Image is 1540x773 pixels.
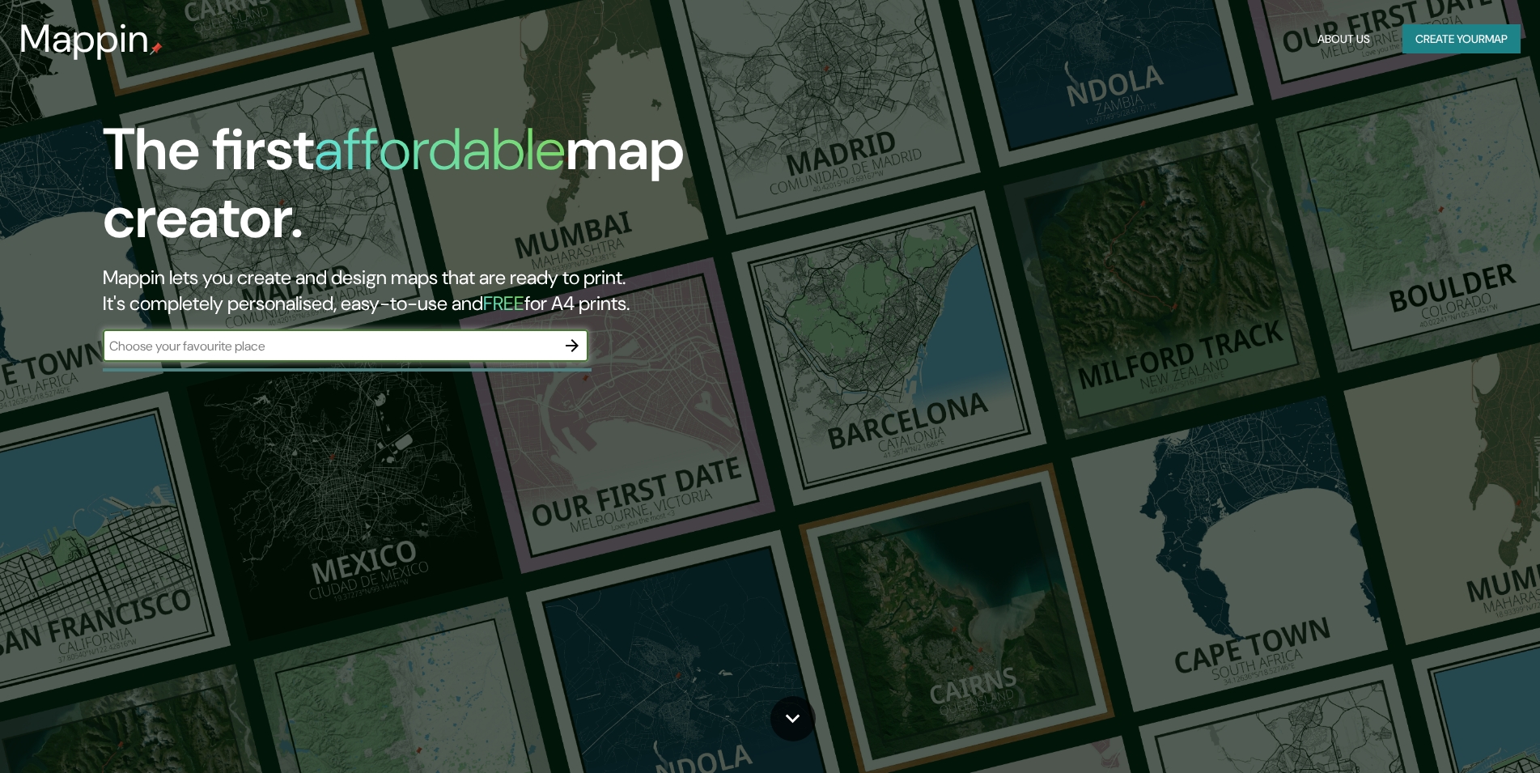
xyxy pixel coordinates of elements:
button: About Us [1311,24,1377,54]
h1: The first map creator. [103,116,873,265]
button: Create yourmap [1402,24,1521,54]
h5: FREE [483,291,524,316]
h3: Mappin [19,16,150,62]
h2: Mappin lets you create and design maps that are ready to print. It's completely personalised, eas... [103,265,873,316]
input: Choose your favourite place [103,337,556,355]
h1: affordable [314,112,566,187]
img: mappin-pin [150,42,163,55]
